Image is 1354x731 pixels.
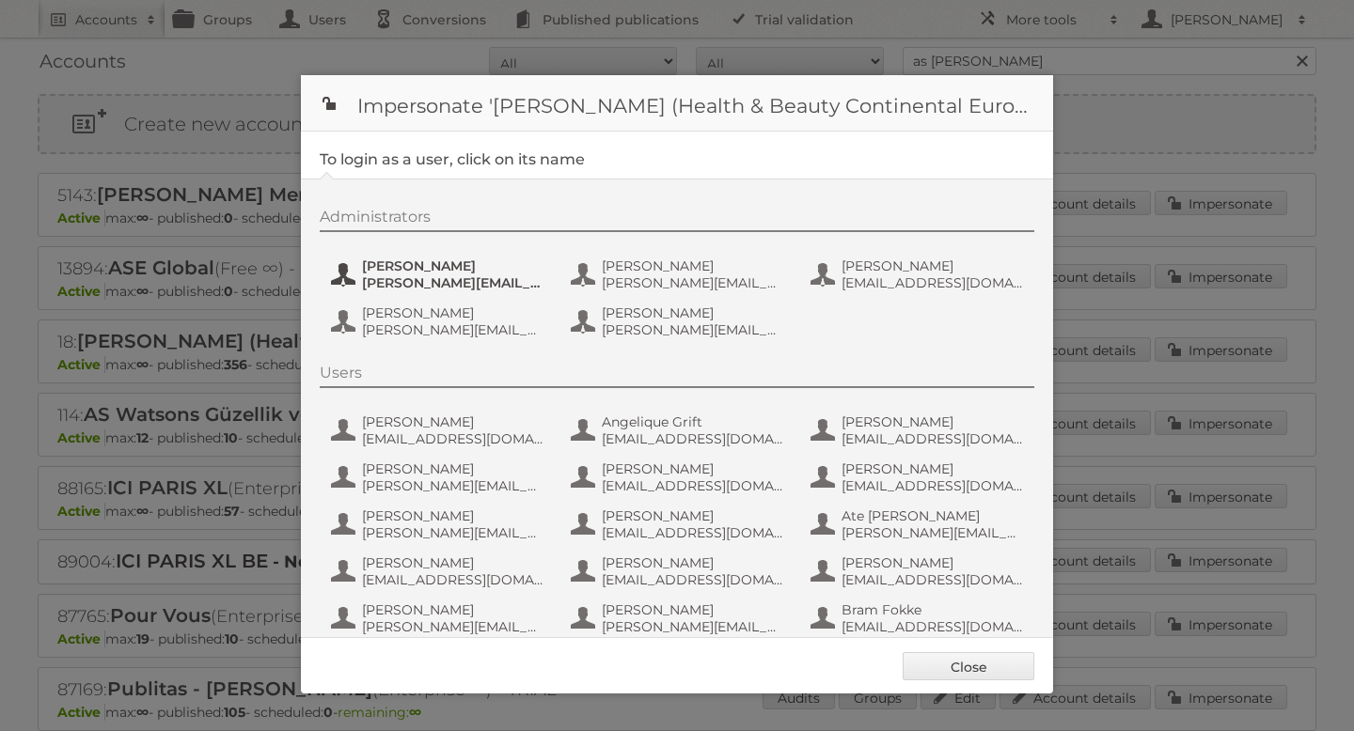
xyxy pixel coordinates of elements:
span: [PERSON_NAME] [362,554,544,571]
a: Close [903,652,1034,680]
button: [PERSON_NAME] [EMAIL_ADDRESS][DOMAIN_NAME] [569,505,790,543]
span: [PERSON_NAME] [362,304,544,321]
h1: Impersonate '[PERSON_NAME] (Health & Beauty Continental Europe) B.V.' [301,75,1053,132]
button: [PERSON_NAME] [PERSON_NAME][EMAIL_ADDRESS][DOMAIN_NAME] [329,256,550,293]
button: [PERSON_NAME] [PERSON_NAME][EMAIL_ADDRESS][DOMAIN_NAME] [329,599,550,637]
button: Angelique Grift [EMAIL_ADDRESS][DOMAIN_NAME] [569,412,790,449]
span: [EMAIL_ADDRESS][DOMAIN_NAME] [602,571,784,588]
legend: To login as a user, click on its name [320,150,585,168]
span: [EMAIL_ADDRESS][DOMAIN_NAME] [602,477,784,494]
button: Ate [PERSON_NAME] [PERSON_NAME][EMAIL_ADDRESS][DOMAIN_NAME] [809,505,1030,543]
span: [PERSON_NAME] [842,413,1024,430]
button: [PERSON_NAME] [EMAIL_ADDRESS][DOMAIN_NAME] [809,256,1030,293]
button: [PERSON_NAME] [EMAIL_ADDRESS][DOMAIN_NAME] [809,459,1030,496]
span: [PERSON_NAME] [602,460,784,477]
span: [EMAIL_ADDRESS][DOMAIN_NAME] [842,571,1024,588]
span: [EMAIL_ADDRESS][DOMAIN_NAME] [362,430,544,447]
button: [PERSON_NAME] [PERSON_NAME][EMAIL_ADDRESS][DOMAIN_NAME] [569,303,790,340]
span: [PERSON_NAME] [602,554,784,571]
span: [EMAIL_ADDRESS][DOMAIN_NAME] [842,430,1024,447]
span: Angelique Grift [602,413,784,430]
span: [EMAIL_ADDRESS][DOMAIN_NAME] [602,430,784,447]
button: [PERSON_NAME] [EMAIL_ADDRESS][DOMAIN_NAME] [329,552,550,590]
button: [PERSON_NAME] [PERSON_NAME][EMAIL_ADDRESS][DOMAIN_NAME] [569,256,790,293]
span: [PERSON_NAME] [362,507,544,524]
span: [EMAIL_ADDRESS][DOMAIN_NAME] [842,477,1024,494]
span: [EMAIL_ADDRESS][DOMAIN_NAME] [842,618,1024,635]
span: [PERSON_NAME][EMAIL_ADDRESS][DOMAIN_NAME] [602,618,784,635]
button: [PERSON_NAME] [EMAIL_ADDRESS][DOMAIN_NAME] [809,552,1030,590]
span: [PERSON_NAME] [842,554,1024,571]
span: [PERSON_NAME] [362,601,544,618]
span: [PERSON_NAME][EMAIL_ADDRESS][DOMAIN_NAME] [602,321,784,338]
button: [PERSON_NAME] [PERSON_NAME][EMAIL_ADDRESS][DOMAIN_NAME] [569,599,790,637]
span: [PERSON_NAME][EMAIL_ADDRESS][DOMAIN_NAME] [362,321,544,338]
span: [PERSON_NAME] [602,304,784,321]
span: [PERSON_NAME] [602,507,784,524]
span: Ate [PERSON_NAME] [842,507,1024,524]
button: [PERSON_NAME] [PERSON_NAME][EMAIL_ADDRESS][DOMAIN_NAME] [329,459,550,496]
span: [PERSON_NAME] [362,257,544,274]
span: [PERSON_NAME][EMAIL_ADDRESS][DOMAIN_NAME] [362,477,544,494]
button: [PERSON_NAME] [EMAIL_ADDRESS][DOMAIN_NAME] [569,459,790,496]
span: [EMAIL_ADDRESS][DOMAIN_NAME] [842,274,1024,291]
span: [EMAIL_ADDRESS][DOMAIN_NAME] [362,571,544,588]
button: [PERSON_NAME] [PERSON_NAME][EMAIL_ADDRESS][DOMAIN_NAME] [329,505,550,543]
div: Administrators [320,208,1034,232]
span: [PERSON_NAME][EMAIL_ADDRESS][DOMAIN_NAME] [602,274,784,291]
span: [EMAIL_ADDRESS][DOMAIN_NAME] [602,524,784,541]
div: Users [320,364,1034,388]
button: Bram Fokke [EMAIL_ADDRESS][DOMAIN_NAME] [809,599,1030,637]
button: [PERSON_NAME] [PERSON_NAME][EMAIL_ADDRESS][DOMAIN_NAME] [329,303,550,340]
button: [PERSON_NAME] [EMAIL_ADDRESS][DOMAIN_NAME] [809,412,1030,449]
span: [PERSON_NAME][EMAIL_ADDRESS][DOMAIN_NAME] [362,274,544,291]
span: [PERSON_NAME] [362,413,544,430]
button: [PERSON_NAME] [EMAIL_ADDRESS][DOMAIN_NAME] [569,552,790,590]
span: [PERSON_NAME] [602,257,784,274]
span: [PERSON_NAME][EMAIL_ADDRESS][DOMAIN_NAME] [362,524,544,541]
span: [PERSON_NAME] [362,460,544,477]
span: [PERSON_NAME] [842,257,1024,274]
span: Bram Fokke [842,601,1024,618]
span: [PERSON_NAME] [842,460,1024,477]
span: [PERSON_NAME][EMAIL_ADDRESS][DOMAIN_NAME] [362,618,544,635]
button: [PERSON_NAME] [EMAIL_ADDRESS][DOMAIN_NAME] [329,412,550,449]
span: [PERSON_NAME][EMAIL_ADDRESS][DOMAIN_NAME] [842,524,1024,541]
span: [PERSON_NAME] [602,601,784,618]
